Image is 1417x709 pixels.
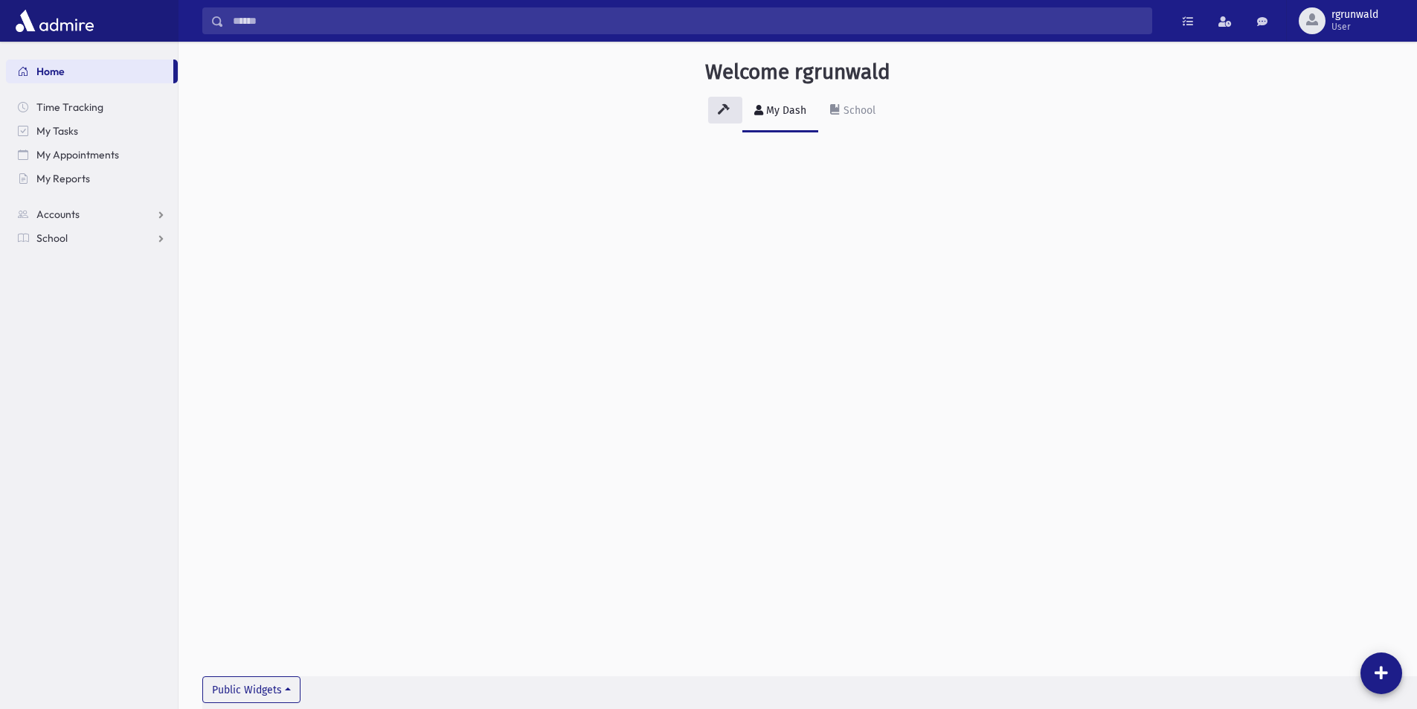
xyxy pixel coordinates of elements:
span: Home [36,65,65,78]
a: My Tasks [6,119,178,143]
a: School [818,91,887,132]
span: Accounts [36,208,80,221]
h3: Welcome rgrunwald [705,60,890,85]
img: AdmirePro [12,6,97,36]
a: School [6,226,178,250]
span: My Tasks [36,124,78,138]
span: Time Tracking [36,100,103,114]
a: My Appointments [6,143,178,167]
button: Public Widgets [202,676,301,703]
span: School [36,231,68,245]
input: Search [224,7,1151,34]
span: My Appointments [36,148,119,161]
div: My Dash [763,104,806,117]
span: My Reports [36,172,90,185]
span: rgrunwald [1331,9,1378,21]
a: Home [6,60,173,83]
a: My Reports [6,167,178,190]
div: School [841,104,875,117]
a: Time Tracking [6,95,178,119]
span: User [1331,21,1378,33]
a: My Dash [742,91,818,132]
a: Accounts [6,202,178,226]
